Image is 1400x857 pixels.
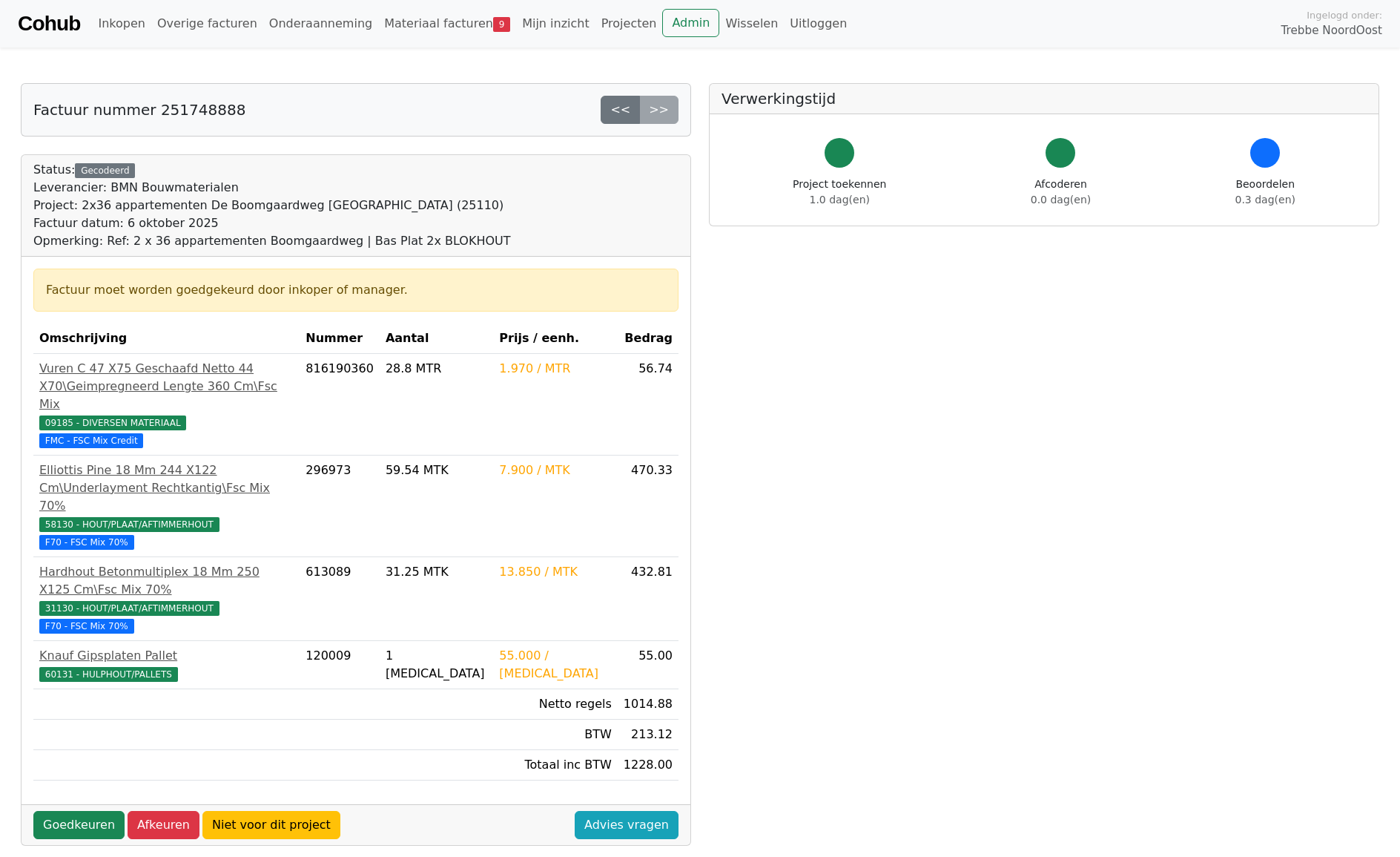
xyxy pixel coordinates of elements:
th: Aantal [380,324,493,354]
a: Projecten [595,9,663,39]
div: Status: [33,161,511,250]
a: Cohub [18,6,80,42]
h5: Verwerkingstijd [722,90,1367,108]
a: Wisselen [719,9,784,39]
a: << [601,96,640,124]
a: Materiaal facturen9 [378,9,516,39]
div: 55.000 / [MEDICAL_DATA] [499,647,611,683]
span: Ingelogd onder: [1307,8,1382,22]
div: 1 [MEDICAL_DATA] [386,647,487,683]
div: 13.850 / MTK [499,563,611,581]
h5: Factuur nummer 251748888 [33,101,245,119]
a: Overige facturen [151,9,263,39]
td: 432.81 [618,557,678,641]
div: 7.900 / MTK [499,462,611,479]
td: 1228.00 [618,750,678,781]
div: Hardhout Betonmultiplex 18 Mm 250 X125 Cm\Fsc Mix 70% [39,563,294,599]
span: 0.3 dag(en) [1235,194,1295,206]
a: Knauf Gipsplaten Pallet60131 - HULPHOUT/PALLETS [39,647,294,683]
th: Nummer [300,324,380,354]
td: BTW [493,720,617,750]
span: 31130 - HOUT/PLAAT/AFTIMMERHOUT [39,601,219,616]
div: Opmerking: Ref: 2 x 36 appartementen Boomgaardweg | Bas Plat 2x BLOKHOUT [33,232,511,250]
a: Niet voor dit project [202,811,340,839]
div: Project: 2x36 appartementen De Boomgaardweg [GEOGRAPHIC_DATA] (25110) [33,197,511,214]
span: 9 [493,17,510,32]
a: Elliottis Pine 18 Mm 244 X122 Cm\Underlayment Rechtkantig\Fsc Mix 70%58130 - HOUT/PLAAT/AFTIMMERH... [39,462,294,551]
td: Totaal inc BTW [493,750,617,781]
div: 28.8 MTR [386,360,487,378]
td: 213.12 [618,720,678,750]
td: 1014.88 [618,689,678,720]
a: Goedkeuren [33,811,125,839]
div: Leverancier: BMN Bouwmaterialen [33,179,511,197]
td: 120009 [300,641,380,689]
div: 31.25 MTK [386,563,487,581]
td: Netto regels [493,689,617,720]
span: 0.0 dag(en) [1031,194,1091,206]
td: 56.74 [618,354,678,456]
a: Admin [662,9,719,37]
div: Beoordelen [1235,177,1295,208]
div: Factuur moet worden goedgekeurd door inkoper of manager. [46,281,666,299]
span: 09185 - DIVERSEN MATERIAAL [39,416,186,430]
span: 60131 - HULPHOUT/PALLETS [39,667,178,682]
span: F70 - FSC Mix 70% [39,619,134,634]
a: Mijn inzicht [516,9,595,39]
span: 1.0 dag(en) [810,194,870,206]
td: 816190360 [300,354,380,456]
span: 58130 - HOUT/PLAAT/AFTIMMERHOUT [39,517,219,532]
th: Bedrag [618,324,678,354]
td: 55.00 [618,641,678,689]
a: Afkeuren [128,811,199,839]
span: Trebbe NoordOost [1281,22,1382,39]
div: Afcoderen [1031,177,1091,208]
div: Elliottis Pine 18 Mm 244 X122 Cm\Underlayment Rechtkantig\Fsc Mix 70% [39,462,294,515]
div: 59.54 MTK [386,462,487,479]
div: 1.970 / MTR [499,360,611,378]
span: F70 - FSC Mix 70% [39,535,134,550]
a: Advies vragen [575,811,678,839]
th: Prijs / eenh. [493,324,617,354]
td: 613089 [300,557,380,641]
th: Omschrijving [33,324,300,354]
a: Vuren C 47 X75 Geschaafd Netto 44 X70\Geimpregneerd Lengte 360 Cm\Fsc Mix09185 - DIVERSEN MATERIA... [39,360,294,449]
a: Hardhout Betonmultiplex 18 Mm 250 X125 Cm\Fsc Mix 70%31130 - HOUT/PLAAT/AFTIMMERHOUT F70 - FSC Mi... [39,563,294,634]
div: Gecodeerd [75,163,135,178]
a: Inkopen [92,9,151,39]
a: Onderaanneming [263,9,378,39]
div: Project toekennen [793,177,886,208]
div: Knauf Gipsplaten Pallet [39,647,294,665]
td: 296973 [300,456,380,557]
div: Factuur datum: 6 oktober 2025 [33,214,511,232]
span: FMC - FSC Mix Credit [39,433,143,448]
td: 470.33 [618,456,678,557]
div: Vuren C 47 X75 Geschaafd Netto 44 X70\Geimpregneerd Lengte 360 Cm\Fsc Mix [39,360,294,413]
a: Uitloggen [784,9,853,39]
